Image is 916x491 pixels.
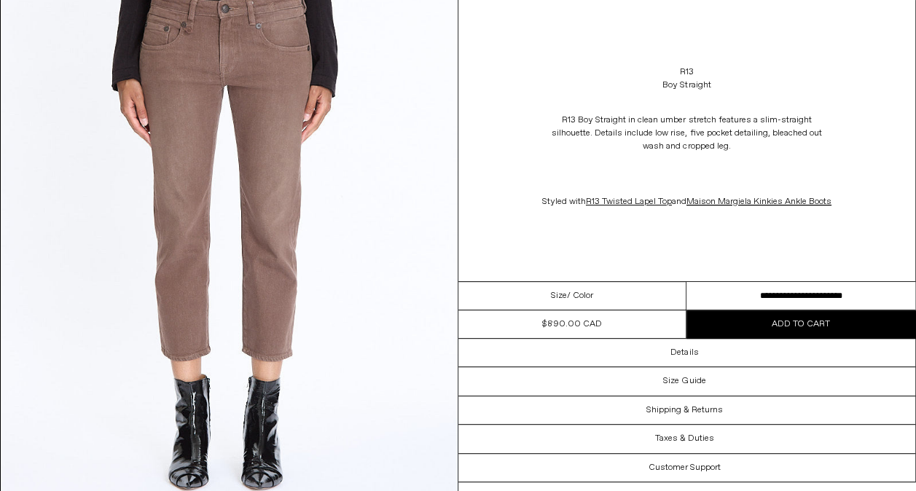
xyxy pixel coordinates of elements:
[649,463,721,473] h3: Customer Support
[662,79,711,92] div: Boy Straight
[670,347,698,358] h3: Details
[686,196,831,208] a: Maison Margiela Kinkies Ankle Boots
[772,318,830,330] span: Add to cart
[655,433,714,444] h3: Taxes & Duties
[686,310,915,338] button: Add to cart
[542,196,831,208] span: Styled with and
[542,318,602,331] div: $890.00 CAD
[552,114,821,152] span: R13 Boy Straight in clean umber stretch features a slim-straight silhouette. Details include low ...
[586,196,672,208] a: R13 Twisted Lapel Top
[551,289,567,302] span: Size
[663,376,705,386] h3: Size Guide
[680,66,694,79] a: R13
[646,405,723,415] h3: Shipping & Returns
[567,289,593,302] span: / Color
